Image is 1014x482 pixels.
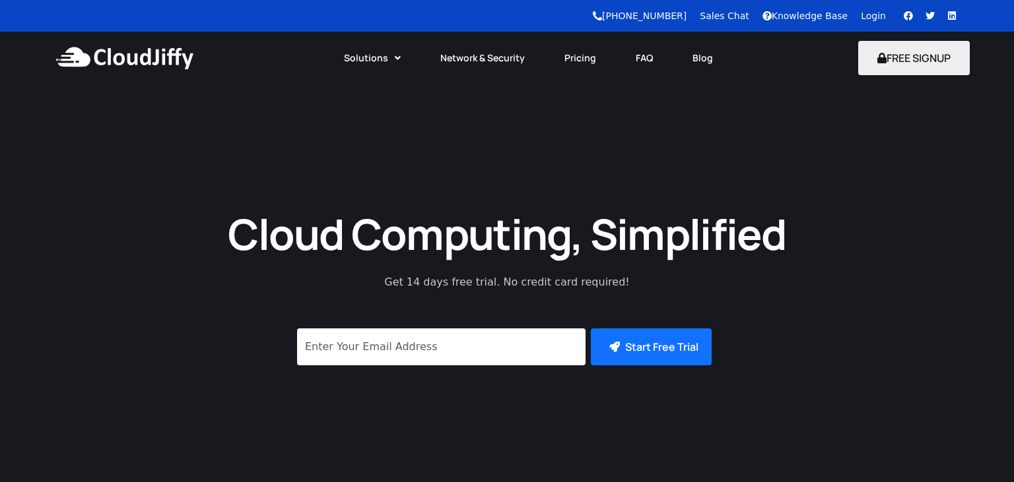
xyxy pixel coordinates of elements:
a: Blog [673,44,733,73]
input: Enter Your Email Address [297,328,586,365]
iframe: chat widget [959,429,1001,469]
a: Solutions [324,44,421,73]
a: FAQ [616,44,673,73]
a: [PHONE_NUMBER] [593,11,687,21]
a: Login [861,11,886,21]
a: FREE SIGNUP [858,51,970,65]
button: FREE SIGNUP [858,41,970,75]
a: Knowledge Base [762,11,848,21]
a: Sales Chat [700,11,749,21]
a: Pricing [545,44,616,73]
a: Network & Security [421,44,545,73]
p: Get 14 days free trial. No credit card required! [325,274,689,290]
h1: Cloud Computing, Simplified [210,206,804,261]
button: Start Free Trial [591,328,712,365]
